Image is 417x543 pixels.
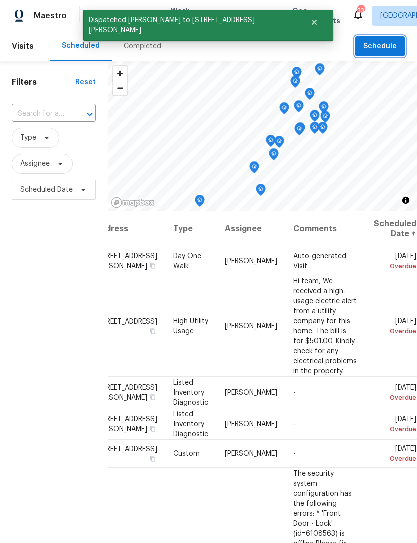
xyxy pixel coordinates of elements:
[111,197,155,208] a: Mapbox homepage
[292,67,302,82] div: Map marker
[171,6,196,26] span: Work Orders
[294,123,304,139] div: Map marker
[75,77,96,87] div: Reset
[95,318,157,325] span: [STREET_ADDRESS]
[95,415,157,432] span: [STREET_ADDRESS][PERSON_NAME]
[279,102,289,118] div: Map marker
[225,389,277,396] span: [PERSON_NAME]
[374,261,416,271] div: Overdue
[403,195,409,206] span: Toggle attribution
[290,76,300,91] div: Map marker
[173,450,200,457] span: Custom
[225,420,277,427] span: [PERSON_NAME]
[293,450,296,457] span: -
[113,81,127,95] button: Zoom out
[293,253,346,270] span: Auto-generated Visit
[94,211,165,247] th: Address
[62,41,100,51] div: Scheduled
[148,392,157,401] button: Copy Address
[363,40,397,53] span: Schedule
[293,420,296,427] span: -
[173,317,208,334] span: High Utility Usage
[34,11,67,21] span: Maestro
[293,277,357,374] span: Hi team, We received a high-usage electric alert from a utility company for this home. The bill i...
[269,148,279,164] div: Map marker
[20,133,36,143] span: Type
[315,63,325,79] div: Map marker
[148,261,157,270] button: Copy Address
[374,317,416,336] span: [DATE]
[83,107,97,121] button: Open
[173,410,208,437] span: Listed Inventory Diagnostic
[256,184,266,199] div: Map marker
[274,136,284,151] div: Map marker
[374,454,416,464] div: Overdue
[12,77,75,87] h1: Filters
[320,111,330,126] div: Map marker
[12,35,34,57] span: Visits
[12,106,68,122] input: Search for an address...
[148,454,157,463] button: Copy Address
[366,211,417,247] th: Scheduled Date ↑
[266,135,276,150] div: Map marker
[319,101,329,117] div: Map marker
[310,110,320,125] div: Map marker
[374,392,416,402] div: Overdue
[374,445,416,464] span: [DATE]
[357,6,364,16] div: 33
[173,379,208,406] span: Listed Inventory Diagnostic
[124,41,161,51] div: Completed
[20,159,50,169] span: Assignee
[400,194,412,206] button: Toggle attribution
[225,322,277,329] span: [PERSON_NAME]
[374,384,416,402] span: [DATE]
[249,161,259,177] div: Map marker
[95,253,157,270] span: [STREET_ADDRESS][PERSON_NAME]
[293,389,296,396] span: -
[294,100,304,116] div: Map marker
[20,185,73,195] span: Scheduled Date
[83,10,298,41] span: Dispatched [PERSON_NAME] to [STREET_ADDRESS][PERSON_NAME]
[298,12,331,32] button: Close
[113,66,127,81] button: Zoom in
[374,415,416,434] span: [DATE]
[355,36,405,57] button: Schedule
[305,88,315,103] div: Map marker
[225,258,277,265] span: [PERSON_NAME]
[148,424,157,433] button: Copy Address
[225,450,277,457] span: [PERSON_NAME]
[165,211,217,247] th: Type
[285,211,366,247] th: Comments
[195,195,205,210] div: Map marker
[318,122,328,137] div: Map marker
[374,424,416,434] div: Overdue
[310,122,320,137] div: Map marker
[173,253,201,270] span: Day One Walk
[148,326,157,335] button: Copy Address
[295,122,305,138] div: Map marker
[217,211,285,247] th: Assignee
[292,6,340,26] span: Geo Assignments
[95,384,157,401] span: [STREET_ADDRESS][PERSON_NAME]
[374,326,416,336] div: Overdue
[95,446,157,453] span: [STREET_ADDRESS]
[374,253,416,271] span: [DATE]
